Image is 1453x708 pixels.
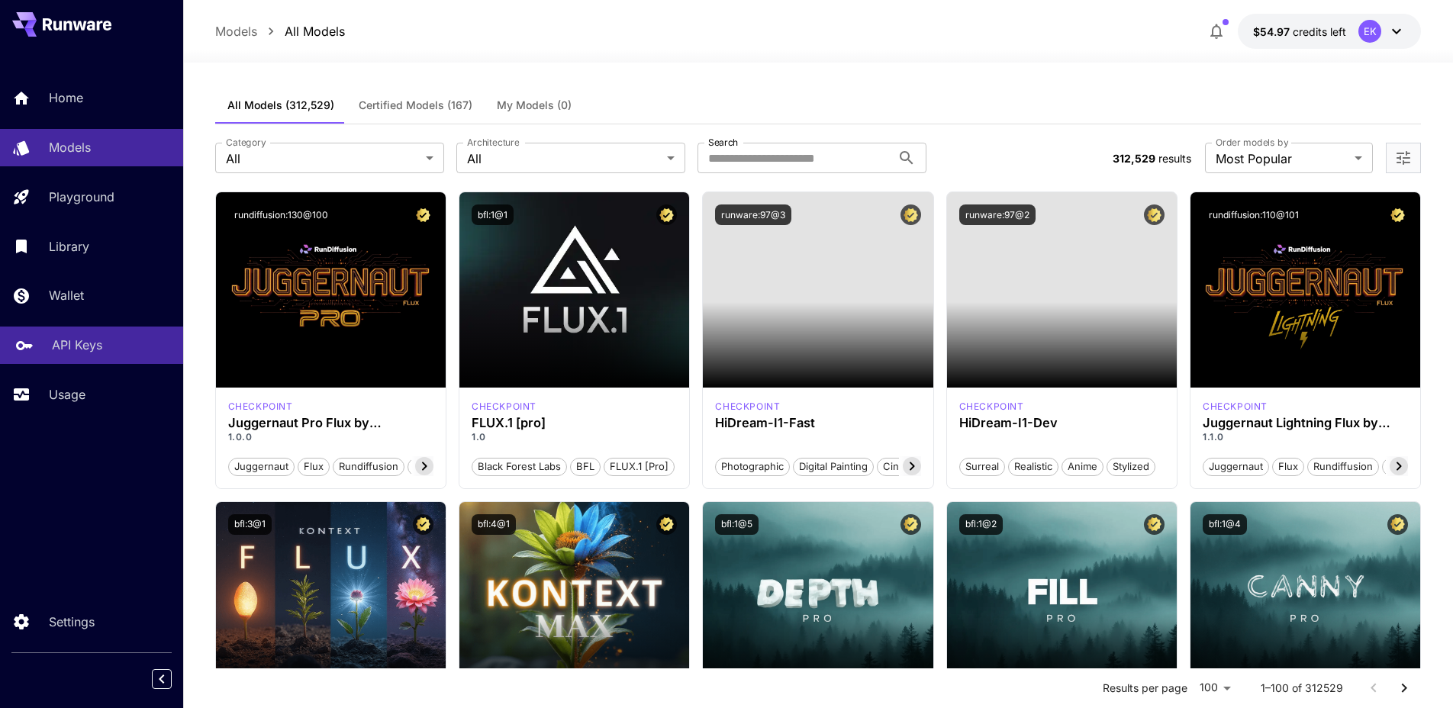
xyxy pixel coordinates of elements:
[1203,430,1408,444] p: 1.1.0
[1253,25,1293,38] span: $54.97
[708,136,738,149] label: Search
[215,22,345,40] nav: breadcrumb
[467,150,661,168] span: All
[359,98,472,112] span: Certified Models (167)
[1389,673,1419,703] button: Go to next page
[472,400,536,414] p: checkpoint
[408,459,435,475] span: pro
[793,456,874,476] button: Digital Painting
[1203,416,1408,430] h3: Juggernaut Lightning Flux by RunDiffusion
[215,22,257,40] a: Models
[1113,152,1155,165] span: 312,529
[1272,456,1304,476] button: flux
[226,150,420,168] span: All
[1293,25,1346,38] span: credits left
[49,286,84,304] p: Wallet
[1216,150,1348,168] span: Most Popular
[49,138,91,156] p: Models
[1144,204,1165,225] button: Certified Model – Vetted for best performance and includes a commercial license.
[472,459,566,475] span: Black Forest Labs
[226,136,266,149] label: Category
[52,336,102,354] p: API Keys
[49,613,95,631] p: Settings
[333,456,404,476] button: rundiffusion
[472,204,514,225] button: bfl:1@1
[1203,204,1305,225] button: rundiffusion:110@101
[1158,152,1191,165] span: results
[467,136,519,149] label: Architecture
[152,669,172,689] button: Collapse sidebar
[229,459,294,475] span: juggernaut
[497,98,572,112] span: My Models (0)
[1062,459,1103,475] span: Anime
[49,385,85,404] p: Usage
[1307,456,1379,476] button: rundiffusion
[228,416,433,430] h3: Juggernaut Pro Flux by RunDiffusion
[715,400,780,414] div: HiDream Fast
[715,514,759,535] button: bfl:1@5
[959,416,1165,430] div: HiDream-I1-Dev
[413,514,433,535] button: Certified Model – Vetted for best performance and includes a commercial license.
[1203,459,1268,475] span: juggernaut
[1383,459,1428,475] span: schnell
[228,400,293,414] div: FLUX.1 D
[604,456,675,476] button: FLUX.1 [pro]
[1103,681,1187,696] p: Results per page
[571,459,600,475] span: BFL
[570,456,601,476] button: BFL
[1273,459,1303,475] span: flux
[715,400,780,414] p: checkpoint
[472,416,677,430] h3: FLUX.1 [pro]
[1203,514,1247,535] button: bfl:1@4
[298,456,330,476] button: flux
[1203,400,1268,414] div: FLUX.1 D
[716,459,789,475] span: Photographic
[1358,20,1381,43] div: EK
[413,204,433,225] button: Certified Model – Vetted for best performance and includes a commercial license.
[1261,681,1343,696] p: 1–100 of 312529
[794,459,873,475] span: Digital Painting
[228,430,433,444] p: 1.0.0
[1308,459,1378,475] span: rundiffusion
[900,514,921,535] button: Certified Model – Vetted for best performance and includes a commercial license.
[1062,456,1103,476] button: Anime
[285,22,345,40] a: All Models
[900,204,921,225] button: Certified Model – Vetted for best performance and includes a commercial license.
[1387,514,1408,535] button: Certified Model – Vetted for best performance and includes a commercial license.
[715,204,791,225] button: runware:97@3
[472,400,536,414] div: fluxpro
[1107,456,1155,476] button: Stylized
[959,400,1024,414] div: HiDream Dev
[1008,456,1058,476] button: Realistic
[715,416,920,430] h3: HiDream-I1-Fast
[1107,459,1155,475] span: Stylized
[227,98,334,112] span: All Models (312,529)
[1009,459,1058,475] span: Realistic
[959,400,1024,414] p: checkpoint
[1144,514,1165,535] button: Certified Model – Vetted for best performance and includes a commercial license.
[1203,456,1269,476] button: juggernaut
[1238,14,1421,49] button: $54.97EK
[656,204,677,225] button: Certified Model – Vetted for best performance and includes a commercial license.
[163,665,183,693] div: Collapse sidebar
[604,459,674,475] span: FLUX.1 [pro]
[878,459,935,475] span: Cinematic
[960,459,1004,475] span: Surreal
[472,430,677,444] p: 1.0
[49,88,83,107] p: Home
[1253,24,1346,40] div: $54.97
[333,459,404,475] span: rundiffusion
[408,456,436,476] button: pro
[472,514,516,535] button: bfl:4@1
[1382,456,1429,476] button: schnell
[228,400,293,414] p: checkpoint
[959,456,1005,476] button: Surreal
[1194,677,1236,699] div: 100
[298,459,329,475] span: flux
[228,456,295,476] button: juggernaut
